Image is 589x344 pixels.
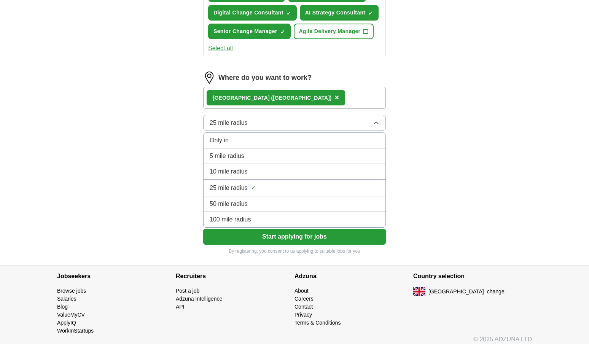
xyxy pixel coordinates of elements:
button: × [334,92,339,104]
span: ([GEOGRAPHIC_DATA]) [271,95,331,101]
a: Contact [294,304,313,310]
a: About [294,288,309,294]
p: By registering, you consent to us applying to suitable jobs for you [203,248,386,255]
span: Agile Delivery Manager [299,27,361,35]
button: change [487,288,505,296]
a: Privacy [294,312,312,318]
a: Post a job [176,288,199,294]
span: 25 mile radius [210,183,248,193]
a: Browse jobs [57,288,86,294]
span: AI Strategy Consultant [305,9,366,17]
a: ApplyIQ [57,320,76,326]
span: ✓ [251,183,256,193]
span: Digital Change Consultant [213,9,283,17]
button: Start applying for jobs [203,229,386,245]
span: 50 mile radius [210,199,248,209]
span: Senior Change Manager [213,27,277,35]
a: Adzuna Intelligence [176,296,222,302]
a: API [176,304,185,310]
span: [GEOGRAPHIC_DATA] [428,288,484,296]
button: Select all [208,44,233,53]
img: location.png [203,72,215,84]
span: 5 mile radius [210,151,244,161]
button: Agile Delivery Manager [294,24,374,39]
a: Careers [294,296,314,302]
button: Senior Change Manager✓ [208,24,291,39]
span: × [334,93,339,102]
span: ✓ [280,29,285,35]
span: ✓ [287,10,291,16]
span: Only in [210,136,229,145]
a: Terms & Conditions [294,320,341,326]
span: 100 mile radius [210,215,251,224]
a: Salaries [57,296,76,302]
strong: [GEOGRAPHIC_DATA] [213,95,270,101]
a: ValueMyCV [57,312,85,318]
button: Digital Change Consultant✓ [208,5,297,21]
a: Blog [57,304,68,310]
button: AI Strategy Consultant✓ [300,5,379,21]
span: 10 mile radius [210,167,248,176]
label: Where do you want to work? [218,73,312,83]
h4: Country selection [413,266,532,287]
span: ✓ [368,10,373,16]
span: 25 mile radius [210,118,248,127]
a: WorkInStartups [57,328,94,334]
button: 25 mile radius [203,115,386,131]
img: UK flag [413,287,425,296]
